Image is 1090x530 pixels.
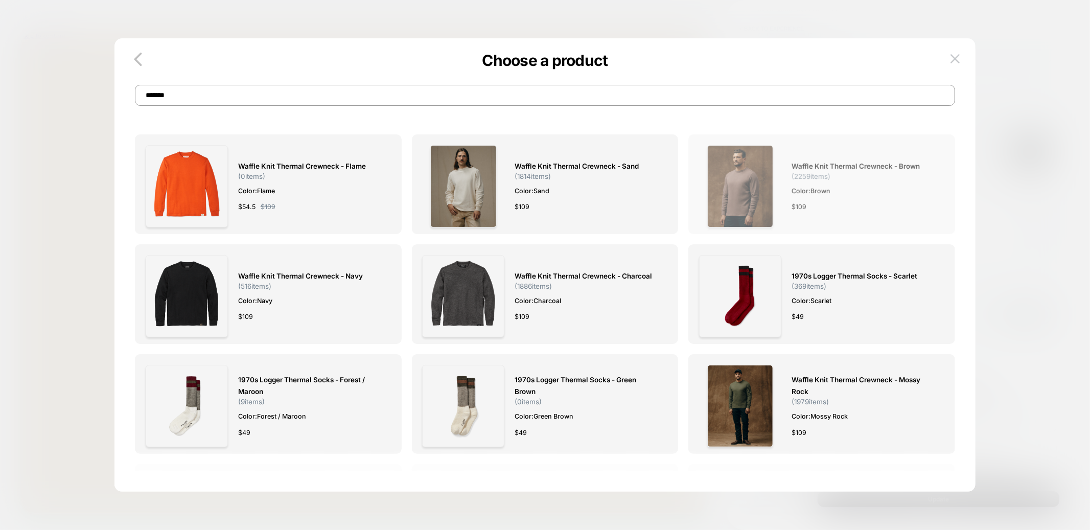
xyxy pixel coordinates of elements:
span: ( 369 items) [792,282,826,290]
span: Color: Brown [792,186,934,196]
img: 52f1b63bf2310f0c25896c4c21d51622b29e1753129b613c495726e7f516f95c.jpg [707,365,773,447]
p: Choose a product [114,51,976,70]
img: 7a2ee0b06e2da87e9704647b3b42afd8fa6194d4a510a5ec7276b5cbff8b888b.jpg [707,145,773,227]
span: ( 1979 items) [792,398,829,406]
span: Color: Mossy Rock [792,411,934,422]
span: $ 109 [792,201,806,212]
span: 1970s Logger Thermal Socks - Scarlet [792,270,917,282]
span: Waffle Knit Thermal Crewneck - Brown [792,160,920,172]
span: $ 49 [792,311,804,322]
img: cc0dd7c1b870c119b127564a11bb035e54db5894105434eb6be63957800e036a.png [699,255,781,337]
span: $ 109 [792,427,806,438]
span: Waffle Knit Thermal Crewneck - Mossy Rock [792,374,934,398]
span: Color: Scarlet [792,295,934,306]
span: ( 2259 items) [792,172,830,180]
img: close [950,54,960,63]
